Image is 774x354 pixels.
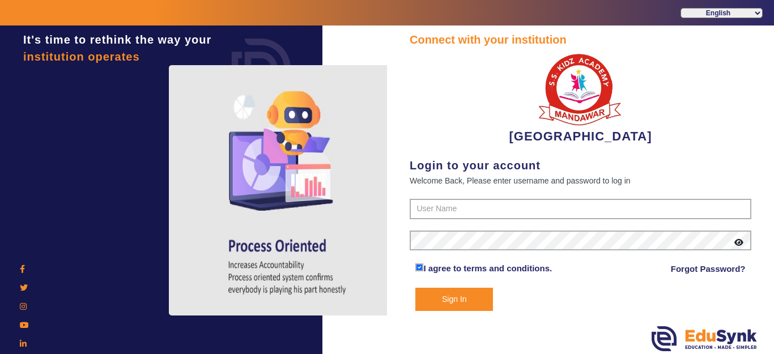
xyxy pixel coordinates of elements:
div: [GEOGRAPHIC_DATA] [410,48,751,146]
img: edusynk.png [652,326,757,351]
span: institution operates [23,50,140,63]
button: Sign In [415,288,493,311]
div: Login to your account [410,157,751,174]
a: I agree to terms and conditions. [423,263,552,273]
a: Forgot Password? [671,262,746,276]
img: login4.png [169,65,407,315]
input: User Name [410,199,751,219]
div: Connect with your institution [410,31,751,48]
img: login.png [219,25,304,110]
img: b9104f0a-387a-4379-b368-ffa933cda262 [538,48,623,127]
div: Welcome Back, Please enter username and password to log in [410,174,751,187]
span: It's time to rethink the way your [23,33,211,46]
